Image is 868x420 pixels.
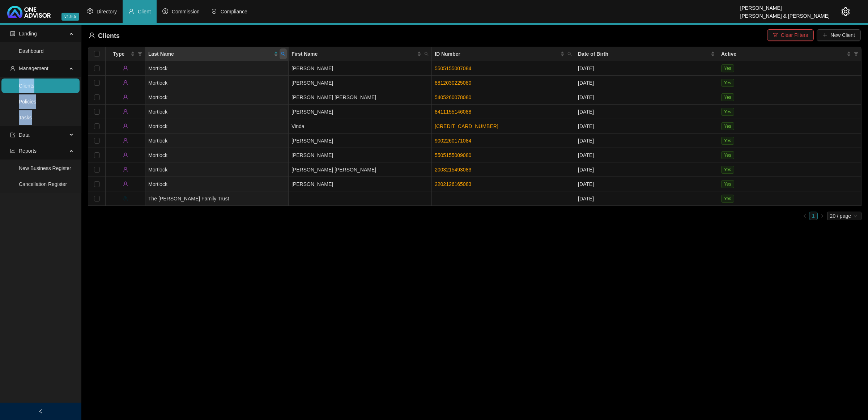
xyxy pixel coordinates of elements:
td: [DATE] [575,162,718,177]
td: [DATE] [575,119,718,133]
span: plus [822,33,827,38]
span: line-chart [10,148,15,153]
a: 5505155009080 [435,152,471,158]
a: 2003215493083 [435,167,471,173]
td: [PERSON_NAME] [PERSON_NAME] [289,162,432,177]
span: filter [773,33,778,38]
span: Yes [721,108,734,116]
span: user [89,32,95,39]
span: Clear Filters [781,31,808,39]
td: [DATE] [575,61,718,76]
span: import [10,132,15,137]
td: Mortlock [145,162,289,177]
span: Data [19,132,30,138]
span: Clients [98,32,120,39]
span: user [123,138,128,143]
span: Yes [721,195,734,203]
span: setting [87,8,93,14]
span: Reports [19,148,37,154]
span: search [281,52,285,56]
span: Last Name [148,50,272,58]
div: Page Size [827,212,861,220]
a: Cancellation Register [19,181,67,187]
button: left [800,212,809,220]
span: Yes [721,166,734,174]
a: 8411155146088 [435,109,471,115]
span: search [280,48,287,59]
span: left [803,214,807,218]
td: [PERSON_NAME] [PERSON_NAME] [289,90,432,105]
th: Active [718,47,861,61]
span: First Name [292,50,416,58]
span: Yes [721,151,734,159]
div: [PERSON_NAME] [740,2,830,10]
div: [PERSON_NAME] & [PERSON_NAME] [740,10,830,18]
span: setting [841,7,850,16]
span: Management [19,65,48,71]
td: Mortlock [145,119,289,133]
span: user [123,109,128,114]
a: 5405260078080 [435,94,471,100]
a: Clients [19,83,34,89]
span: left [38,409,43,414]
th: First Name [289,47,432,61]
span: ID Number [435,50,559,58]
td: [PERSON_NAME] [289,105,432,119]
td: [PERSON_NAME] [289,148,432,162]
li: 1 [809,212,818,220]
span: team [123,196,128,201]
span: filter [138,52,142,56]
span: user [123,94,128,99]
span: right [820,214,824,218]
li: Next Page [818,212,826,220]
a: 8812030225080 [435,80,471,86]
span: search [567,52,572,56]
span: search [424,52,429,56]
button: right [818,212,826,220]
span: user [123,167,128,172]
td: [DATE] [575,90,718,105]
td: [PERSON_NAME] [289,61,432,76]
span: Directory [97,9,117,14]
th: Date of Birth [575,47,718,61]
span: user [123,65,128,71]
th: ID Number [432,47,575,61]
a: New Business Register [19,165,71,171]
a: 1 [809,212,817,220]
span: filter [136,48,144,59]
a: 5505155007084 [435,65,471,71]
td: [DATE] [575,133,718,148]
span: Yes [721,122,734,130]
button: Clear Filters [767,29,814,41]
span: search [566,48,573,59]
span: Date of Birth [578,50,709,58]
span: user [123,123,128,128]
span: user [10,66,15,71]
span: filter [852,48,860,59]
span: Compliance [221,9,247,14]
span: Yes [721,137,734,145]
span: user [123,152,128,157]
span: Yes [721,180,734,188]
td: [DATE] [575,191,718,206]
img: 2df55531c6924b55f21c4cf5d4484680-logo-light.svg [7,6,51,18]
span: search [423,48,430,59]
span: Client [138,9,151,14]
a: Policies [19,99,36,105]
button: New Client [817,29,861,41]
span: Type [109,50,129,58]
td: Mortlock [145,90,289,105]
span: user [123,80,128,85]
span: filter [854,52,858,56]
a: 2202126165083 [435,181,471,187]
span: New Client [830,31,855,39]
td: Mortlock [145,76,289,90]
span: Commission [172,9,200,14]
td: Mortlock [145,61,289,76]
li: Previous Page [800,212,809,220]
td: [PERSON_NAME] [289,177,432,191]
td: [PERSON_NAME] [289,133,432,148]
td: The [PERSON_NAME] Family Trust [145,191,289,206]
td: Mortlock [145,177,289,191]
td: Mortlock [145,148,289,162]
